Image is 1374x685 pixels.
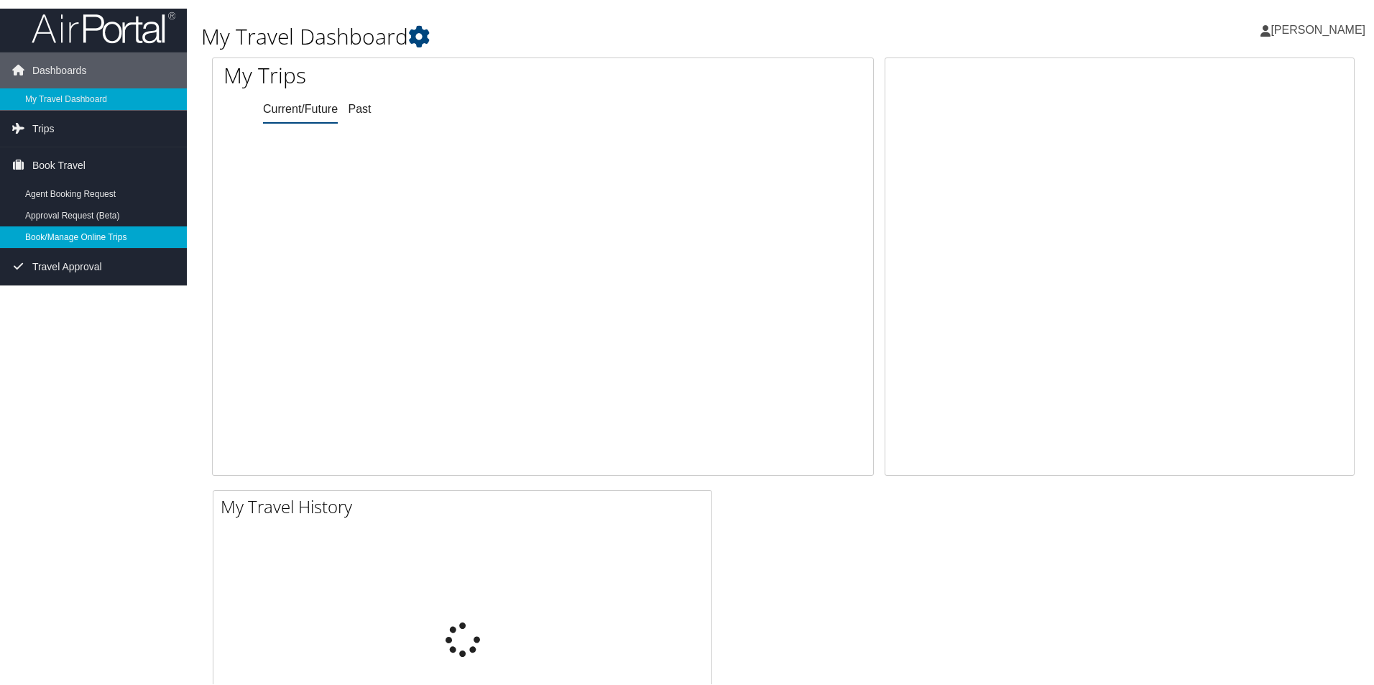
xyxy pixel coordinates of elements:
img: airportal-logo.png [32,9,175,43]
a: Past [349,101,372,114]
span: Dashboards [32,51,87,87]
h2: My Travel History [221,493,711,518]
span: Trips [32,109,55,145]
span: Travel Approval [32,247,102,283]
h1: My Trips [223,59,587,89]
span: Book Travel [32,146,86,182]
h1: My Travel Dashboard [201,20,977,50]
span: [PERSON_NAME] [1271,22,1365,35]
a: Current/Future [263,101,338,114]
